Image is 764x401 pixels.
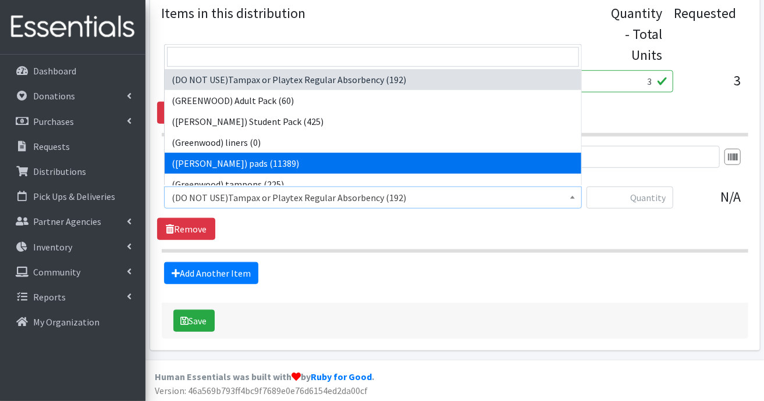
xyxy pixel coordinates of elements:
a: Dashboard [5,59,141,83]
li: (DO NOT USE)Tampax or Playtex Regular Absorbency (192) [165,69,581,90]
p: Donations [33,90,75,102]
a: Partner Agencies [5,210,141,233]
span: (DO NOT USE)Tampax or Playtex Regular Absorbency (192) [172,189,574,206]
a: My Organization [5,310,141,334]
p: Reports [33,291,66,303]
a: Donations [5,84,141,108]
p: Purchases [33,116,74,127]
input: Quantity [587,187,673,209]
li: ([PERSON_NAME]) Student Pack (425) [165,111,581,132]
a: Reports [5,285,141,309]
input: Quantity [578,70,673,92]
span: (DO NOT USE)Tampax or Playtex Regular Absorbency (192) [164,187,582,209]
div: 3 [683,70,741,102]
legend: Items in this distribution [162,3,612,61]
li: (GREENWOOD) Adult Pack (60) [165,90,581,111]
li: ([PERSON_NAME]) pads (11389) [165,153,581,174]
li: (Greenwood) tampons (225) [165,174,581,195]
div: Quantity - Total Units [612,3,663,66]
img: HumanEssentials [5,8,141,46]
span: Version: 46a569b793ff4bc9f7689e0e76d6154ed2da00cf [155,385,368,396]
a: Purchases [5,110,141,133]
p: Dashboard [33,65,76,77]
p: Distributions [33,166,86,177]
p: Community [33,266,80,278]
div: N/A [683,187,741,218]
p: Inventory [33,241,72,253]
a: Remove [157,218,215,240]
li: (Greenwood) liners (0) [165,132,581,153]
a: Pick Ups & Deliveries [5,185,141,208]
div: Requested [674,3,737,66]
p: My Organization [33,316,100,328]
a: Community [5,260,141,284]
a: Distributions [5,160,141,183]
strong: Human Essentials was built with by . [155,371,374,382]
p: Partner Agencies [33,216,101,227]
a: Inventory [5,235,141,259]
button: Save [173,310,215,332]
a: Remove [157,102,215,124]
a: Ruby for Good [311,371,372,382]
a: Add Another Item [164,262,258,284]
a: Requests [5,135,141,158]
p: Requests [33,141,70,152]
p: Pick Ups & Deliveries [33,191,115,202]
